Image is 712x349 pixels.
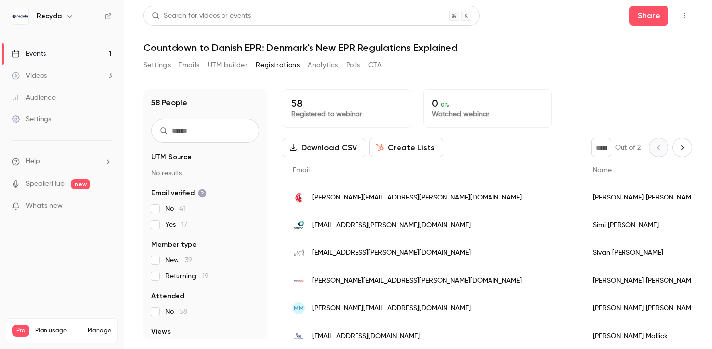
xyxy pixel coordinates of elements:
div: Settings [12,114,51,124]
span: MM [294,304,304,313]
span: 19 [202,273,209,280]
a: SpeakerHub [26,179,65,189]
span: New [165,255,192,265]
span: [PERSON_NAME][EMAIL_ADDRESS][DOMAIN_NAME] [312,303,471,314]
p: 0 [432,98,543,109]
span: Attended [151,291,184,301]
span: Yes [165,220,187,230]
button: Registrations [256,57,300,73]
div: Events [12,49,46,59]
span: [PERSON_NAME][EMAIL_ADDRESS][PERSON_NAME][DOMAIN_NAME] [312,276,522,286]
span: Email [293,167,310,174]
span: Member type [151,240,197,249]
span: Returning [165,271,209,281]
p: Videos [12,337,31,346]
button: Create Lists [369,138,443,157]
img: cflex.com [293,192,305,203]
button: Settings [143,57,171,73]
span: What's new [26,201,63,211]
li: help-dropdown-opener [12,156,112,167]
span: Plan usage [35,327,82,335]
div: Audience [12,93,56,102]
a: Manage [88,327,111,335]
button: Emails [178,57,199,73]
span: 41 [179,205,186,212]
span: [PERSON_NAME][EMAIL_ADDRESS][PERSON_NAME][DOMAIN_NAME] [312,193,522,203]
span: 3 [94,338,97,344]
span: [EMAIL_ADDRESS][DOMAIN_NAME] [312,331,420,342]
button: Analytics [308,57,338,73]
img: Recyda [12,8,28,24]
span: Email verified [151,188,207,198]
span: [EMAIL_ADDRESS][PERSON_NAME][DOMAIN_NAME] [312,248,471,258]
span: 17 [181,221,187,228]
p: Registered to webinar [291,109,403,119]
div: Search for videos or events [152,11,251,21]
span: No [165,307,187,317]
span: 58 [179,308,187,315]
span: UTM Source [151,152,192,162]
button: Share [629,6,668,26]
img: kraftheinz.com [293,275,305,287]
button: Download CSV [283,138,365,157]
button: CTA [368,57,382,73]
span: No [165,204,186,214]
h6: Recyda [37,11,62,21]
p: Out of 2 [615,143,641,152]
div: Videos [12,71,47,81]
span: Pro [12,325,29,337]
span: Help [26,156,40,167]
img: recyclinglives-services.com [293,247,305,259]
img: novonordisk.com [293,330,305,342]
h1: Countdown to Danish EPR: Denmark's New EPR Regulations Explained [143,42,692,53]
span: new [71,179,90,189]
button: Next page [672,138,692,157]
p: No results [151,168,259,178]
p: Watched webinar [432,109,543,119]
span: Name [593,167,612,174]
span: 39 [185,257,192,264]
span: 0 % [441,101,449,108]
p: / 150 [94,337,111,346]
button: UTM builder [208,57,248,73]
button: Polls [346,57,360,73]
span: Views [151,327,171,337]
img: amcor.com [293,219,305,231]
span: [EMAIL_ADDRESS][PERSON_NAME][DOMAIN_NAME] [312,220,471,231]
h1: 58 People [151,97,187,109]
p: 58 [291,98,403,109]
